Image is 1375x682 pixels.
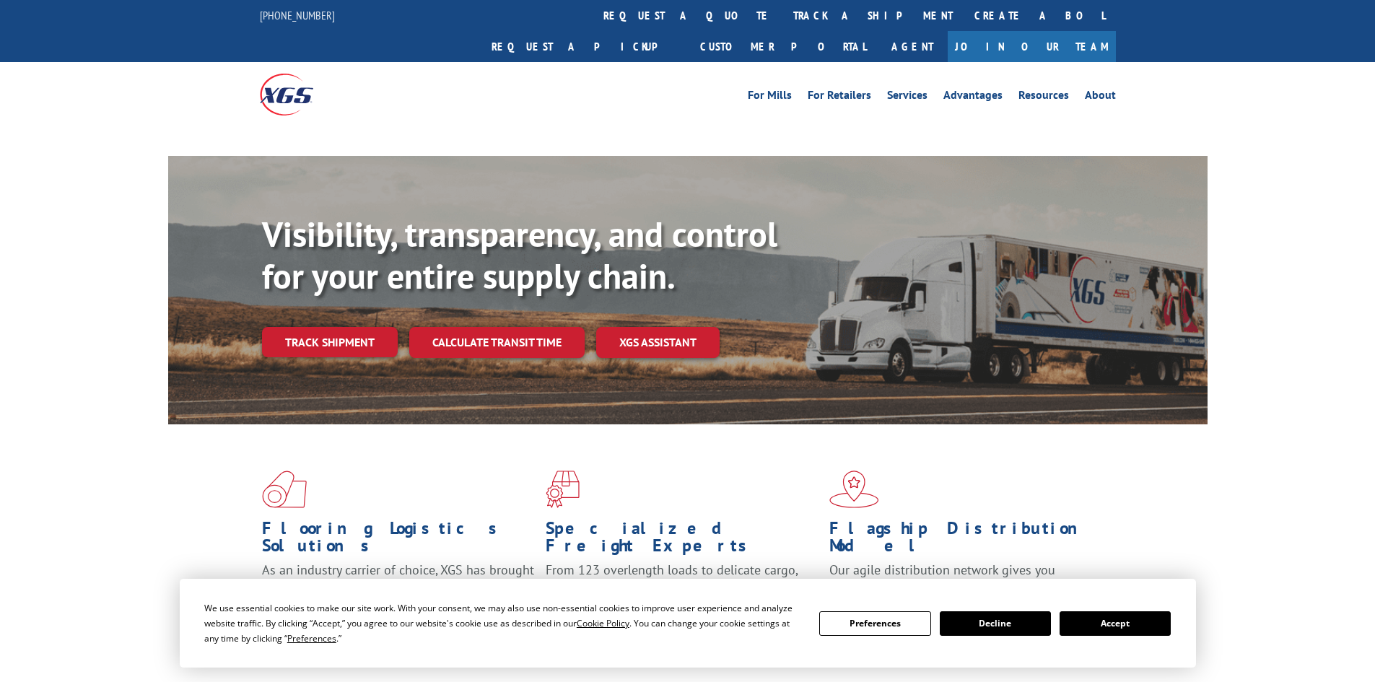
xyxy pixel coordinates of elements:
img: xgs-icon-total-supply-chain-intelligence-red [262,471,307,508]
button: Decline [940,611,1051,636]
span: Preferences [287,632,336,644]
a: Advantages [943,89,1003,105]
div: Cookie Consent Prompt [180,579,1196,668]
b: Visibility, transparency, and control for your entire supply chain. [262,211,777,298]
span: As an industry carrier of choice, XGS has brought innovation and dedication to flooring logistics... [262,561,534,613]
a: Services [887,89,927,105]
a: XGS ASSISTANT [596,327,720,358]
span: Cookie Policy [577,617,629,629]
img: xgs-icon-focused-on-flooring-red [546,471,580,508]
a: Track shipment [262,327,398,357]
a: For Mills [748,89,792,105]
a: Join Our Team [948,31,1116,62]
h1: Flagship Distribution Model [829,520,1102,561]
a: Request a pickup [481,31,689,62]
a: Customer Portal [689,31,877,62]
span: Our agile distribution network gives you nationwide inventory management on demand. [829,561,1095,595]
h1: Specialized Freight Experts [546,520,819,561]
a: About [1085,89,1116,105]
button: Preferences [819,611,930,636]
h1: Flooring Logistics Solutions [262,520,535,561]
div: We use essential cookies to make our site work. With your consent, we may also use non-essential ... [204,600,802,646]
img: xgs-icon-flagship-distribution-model-red [829,471,879,508]
p: From 123 overlength loads to delicate cargo, our experienced staff knows the best way to move you... [546,561,819,626]
button: Accept [1060,611,1171,636]
a: For Retailers [808,89,871,105]
a: Resources [1018,89,1069,105]
a: Agent [877,31,948,62]
a: Calculate transit time [409,327,585,358]
a: [PHONE_NUMBER] [260,8,335,22]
